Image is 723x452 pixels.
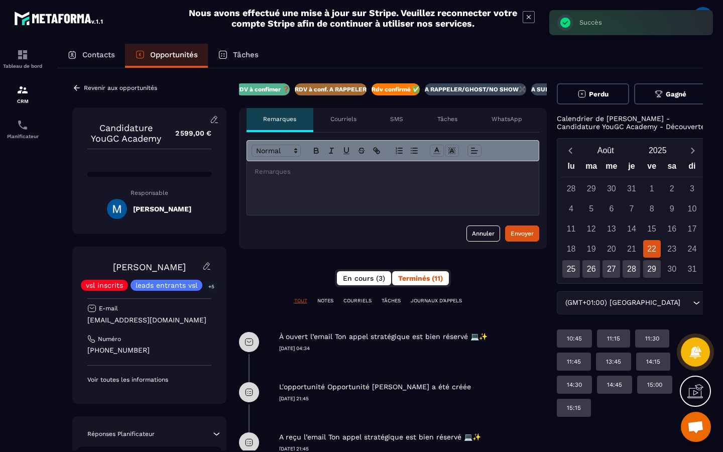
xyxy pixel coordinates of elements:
[82,50,115,59] p: Contacts
[87,430,155,438] p: Réponses Planificateur
[411,297,462,304] p: JOURNAUX D'APPELS
[3,98,43,104] p: CRM
[125,44,208,68] a: Opportunités
[561,144,580,157] button: Previous month
[531,85,568,93] p: A SUIVRE ⏳
[683,220,701,238] div: 17
[17,84,29,96] img: formation
[582,220,600,238] div: 12
[683,180,701,197] div: 3
[623,180,640,197] div: 31
[372,85,420,93] p: Rdv confirmé ✅
[279,345,547,352] p: [DATE] 04:34
[425,85,526,93] p: A RAPPELER/GHOST/NO SHOW✖️
[646,358,660,366] p: 14:15
[208,44,269,68] a: Tâches
[561,159,581,177] div: lu
[683,240,701,258] div: 24
[562,180,580,197] div: 28
[662,159,682,177] div: sa
[98,335,121,343] p: Numéro
[337,271,391,285] button: En cours (3)
[643,220,661,238] div: 15
[623,200,640,217] div: 7
[466,225,500,242] button: Annuler
[562,200,580,217] div: 4
[563,297,683,308] span: (GMT+01:00) [GEOGRAPHIC_DATA]
[602,180,620,197] div: 30
[398,274,443,282] span: Terminés (11)
[294,297,307,304] p: TOUT
[87,189,211,196] p: Responsable
[133,205,191,213] h5: [PERSON_NAME]
[3,134,43,139] p: Planificateur
[622,159,642,177] div: je
[602,200,620,217] div: 6
[562,240,580,258] div: 18
[165,124,211,143] p: 2 599,00 €
[582,260,600,278] div: 26
[561,180,702,278] div: Calendar days
[561,159,702,278] div: Calendar wrapper
[582,180,600,197] div: 29
[623,240,640,258] div: 21
[582,240,600,258] div: 19
[557,115,707,131] p: Calendrier de [PERSON_NAME] - Candidature YouGC Academy - Découverte
[279,432,481,442] p: A reçu l’email Ton appel stratégique est bien réservé 💻✨
[623,260,640,278] div: 28
[602,260,620,278] div: 27
[606,358,621,366] p: 13:45
[683,297,690,308] input: Search for option
[643,180,661,197] div: 1
[682,159,702,177] div: di
[17,119,29,131] img: scheduler
[3,111,43,147] a: schedulerschedulerPlanificateur
[602,240,620,258] div: 20
[3,76,43,111] a: formationformationCRM
[681,412,711,442] a: Ouvrir le chat
[607,381,622,389] p: 14:45
[683,200,701,217] div: 10
[113,262,186,272] a: [PERSON_NAME]
[511,229,534,239] div: Envoyer
[567,358,581,366] p: 11:45
[57,44,125,68] a: Contacts
[3,41,43,76] a: formationformationTableau de bord
[567,334,582,343] p: 10:45
[188,8,518,29] h2: Nous avons effectué une mise à jour sur Stripe. Veuillez reconnecter votre compte Stripe afin de ...
[683,260,701,278] div: 31
[642,159,662,177] div: ve
[382,297,401,304] p: TÂCHES
[643,260,661,278] div: 29
[84,84,157,91] p: Revenir aux opportunités
[645,334,659,343] p: 11:30
[295,85,367,93] p: RDV à conf. A RAPPELER
[150,50,198,59] p: Opportunités
[684,144,702,157] button: Next month
[87,315,211,325] p: [EMAIL_ADDRESS][DOMAIN_NAME]
[86,282,123,289] p: vsl inscrits
[623,220,640,238] div: 14
[580,142,632,159] button: Open months overlay
[562,260,580,278] div: 25
[233,50,259,59] p: Tâches
[279,332,488,342] p: À ouvert l’email Ton appel stratégique est bien réservé 💻✨
[279,395,547,402] p: [DATE] 21:45
[392,271,449,285] button: Terminés (11)
[343,297,372,304] p: COURRIELS
[666,90,686,98] span: Gagné
[643,240,661,258] div: 22
[643,200,661,217] div: 8
[647,381,662,389] p: 15:00
[557,291,707,314] div: Search for option
[17,49,29,61] img: formation
[632,142,684,159] button: Open years overlay
[567,404,581,412] p: 15:15
[567,381,582,389] p: 14:30
[634,83,707,104] button: Gagné
[87,123,165,144] p: Candidature YouGC Academy
[663,240,681,258] div: 23
[87,346,211,355] p: [PHONE_NUMBER]
[437,115,457,123] p: Tâches
[390,115,403,123] p: SMS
